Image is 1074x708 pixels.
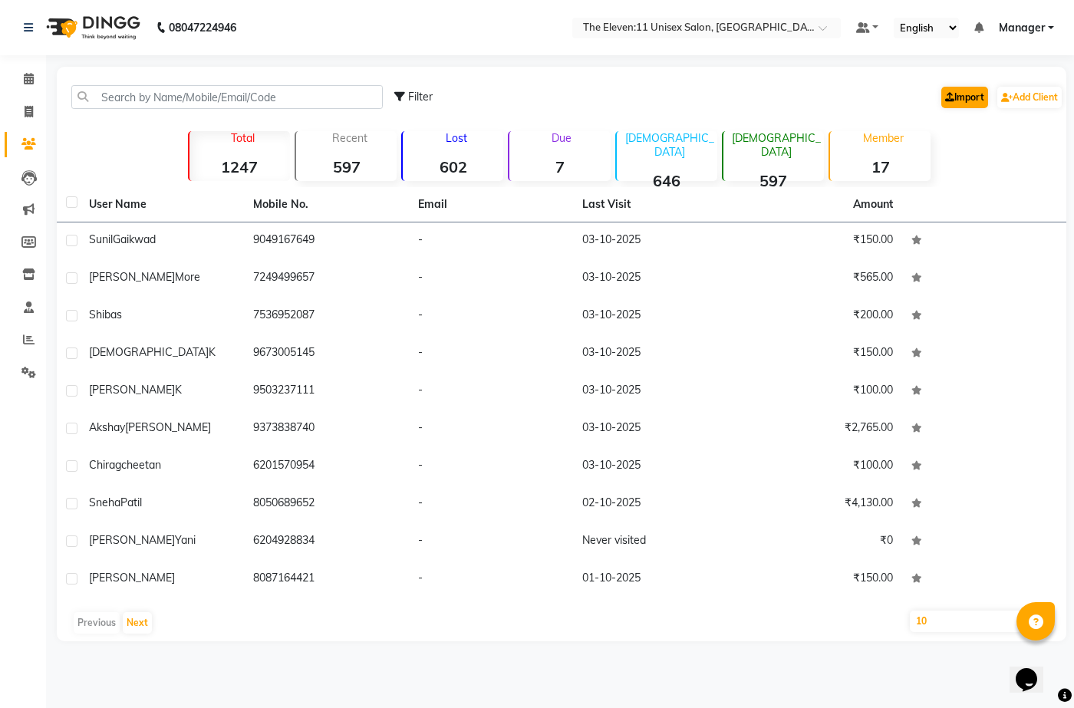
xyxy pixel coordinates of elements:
th: Last Visit [573,187,737,222]
span: Filter [408,90,433,104]
span: Sneha [89,496,120,509]
span: cheetan [121,458,161,472]
td: - [409,561,573,598]
p: [DEMOGRAPHIC_DATA] [730,131,824,159]
td: ₹150.00 [737,561,901,598]
span: k [175,383,182,397]
p: Member [836,131,931,145]
span: [PERSON_NAME] [89,571,175,585]
td: 02-10-2025 [573,486,737,523]
td: - [409,373,573,410]
span: [PERSON_NAME] [89,533,175,547]
td: - [409,222,573,260]
strong: 7 [509,157,610,176]
td: 8087164421 [244,561,408,598]
td: 9503237111 [244,373,408,410]
p: Recent [302,131,397,145]
td: - [409,260,573,298]
th: Email [409,187,573,222]
th: Mobile No. [244,187,408,222]
span: s [117,308,122,321]
td: 03-10-2025 [573,410,737,448]
span: [PERSON_NAME] [89,383,175,397]
strong: 646 [617,171,717,190]
p: Due [512,131,610,145]
strong: 602 [403,157,503,176]
a: Import [941,87,988,108]
strong: 1247 [189,157,290,176]
img: logo [39,6,144,49]
td: ₹150.00 [737,335,901,373]
td: 6201570954 [244,448,408,486]
td: ₹2,765.00 [737,410,901,448]
span: Sunil [89,232,113,246]
td: 01-10-2025 [573,561,737,598]
td: 03-10-2025 [573,222,737,260]
p: [DEMOGRAPHIC_DATA] [623,131,717,159]
td: Never visited [573,523,737,561]
span: [PERSON_NAME] [125,420,211,434]
span: Akshay [89,420,125,434]
td: - [409,335,573,373]
span: shiba [89,308,117,321]
span: Yani [175,533,196,547]
span: chirag [89,458,121,472]
td: - [409,523,573,561]
td: 9373838740 [244,410,408,448]
b: 08047224946 [169,6,236,49]
td: 6204928834 [244,523,408,561]
span: [PERSON_NAME] [89,270,175,284]
td: - [409,486,573,523]
td: 7249499657 [244,260,408,298]
span: [DEMOGRAPHIC_DATA] [89,345,209,359]
strong: 597 [296,157,397,176]
td: 8050689652 [244,486,408,523]
td: ₹200.00 [737,298,901,335]
td: 03-10-2025 [573,373,737,410]
iframe: chat widget [1010,647,1059,693]
input: Search by Name/Mobile/Email/Code [71,85,383,109]
span: Gaikwad [113,232,156,246]
td: 03-10-2025 [573,260,737,298]
td: ₹0 [737,523,901,561]
button: Next [123,612,152,634]
td: 03-10-2025 [573,448,737,486]
span: More [175,270,200,284]
p: Total [196,131,290,145]
strong: 597 [723,171,824,190]
td: 9049167649 [244,222,408,260]
th: User Name [80,187,244,222]
td: - [409,448,573,486]
td: 7536952087 [244,298,408,335]
span: k [209,345,216,359]
a: Add Client [997,87,1062,108]
span: Manager [999,20,1045,36]
td: 9673005145 [244,335,408,373]
td: - [409,410,573,448]
p: Lost [409,131,503,145]
strong: 17 [830,157,931,176]
td: ₹100.00 [737,448,901,486]
td: 03-10-2025 [573,335,737,373]
td: ₹150.00 [737,222,901,260]
td: ₹100.00 [737,373,901,410]
td: - [409,298,573,335]
td: 03-10-2025 [573,298,737,335]
th: Amount [844,187,902,222]
td: ₹4,130.00 [737,486,901,523]
span: Patil [120,496,142,509]
td: ₹565.00 [737,260,901,298]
